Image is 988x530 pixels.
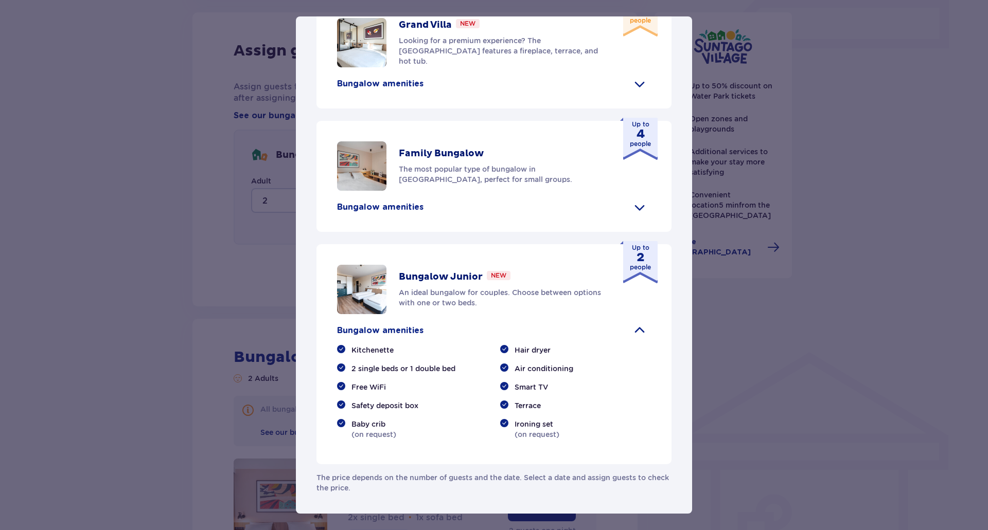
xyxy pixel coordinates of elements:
p: The most popular type of bungalow in [GEOGRAPHIC_DATA], perfect for small groups. [399,164,603,185]
img: check.7409c2960eab9f3879fc6eafc719e76d.svg [337,363,345,372]
span: Kitchenette [351,345,394,355]
span: Ironing set [515,419,559,429]
span: Baby crib [351,419,396,429]
p: New [491,271,506,280]
img: overview of beds in bungalow [337,265,386,314]
strong: 4 [630,129,651,139]
p: Bungalow amenities [337,78,424,89]
span: Free WiFi [351,382,386,392]
p: Looking for a premium experience? The [GEOGRAPHIC_DATA] features a fireplace, terrace, and hot tub. [399,35,603,66]
p: Bungalow amenities [337,325,424,336]
p: Bungalow Junior [399,271,483,283]
span: 2 single beds or 1 double bed [351,363,455,374]
img: check.7409c2960eab9f3879fc6eafc719e76d.svg [500,419,508,427]
p: (on request) [351,419,396,440]
img: check.7409c2960eab9f3879fc6eafc719e76d.svg [337,345,345,353]
p: The price depends on the number of guests and the date. Select a date and assign guests to check ... [316,464,672,493]
span: Safety deposit box [351,400,418,411]
p: Up to people [630,243,651,272]
img: check.7409c2960eab9f3879fc6eafc719e76d.svg [500,382,508,390]
span: Hair dryer [515,345,551,355]
p: New [460,19,475,28]
strong: 2 [630,252,651,263]
span: Smart TV [515,382,548,392]
img: check.7409c2960eab9f3879fc6eafc719e76d.svg [337,382,345,390]
p: Family Bungalow [399,148,484,160]
span: Air conditioning [515,363,573,374]
img: check.7409c2960eab9f3879fc6eafc719e76d.svg [500,400,508,409]
img: check.7409c2960eab9f3879fc6eafc719e76d.svg [337,419,345,427]
p: Up to people [630,120,651,149]
img: check.7409c2960eab9f3879fc6eafc719e76d.svg [500,363,508,372]
span: Terrace [515,400,541,411]
p: Bungalow amenities [337,202,424,213]
img: overview of beds in bungalow [337,18,386,67]
p: Grand Villa [399,19,452,31]
img: check.7409c2960eab9f3879fc6eafc719e76d.svg [337,400,345,409]
p: (on request) [515,419,559,440]
img: check.7409c2960eab9f3879fc6eafc719e76d.svg [500,345,508,353]
img: overview of beds in bungalow [337,141,386,191]
p: An ideal bungalow for couples. Choose between options with one or two beds. [399,287,603,308]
